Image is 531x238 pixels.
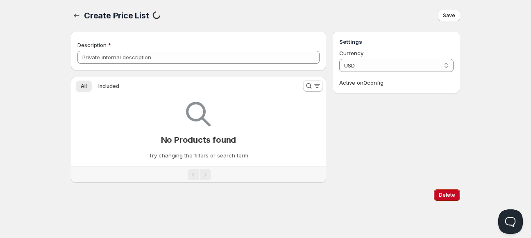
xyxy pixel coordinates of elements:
[71,166,326,183] nav: Pagination
[77,42,107,48] span: Description
[339,79,454,87] p: Active on 0 config
[443,12,455,19] span: Save
[339,50,363,56] span: Currency
[186,102,211,126] img: Empty search results
[149,151,248,159] p: Try changing the filters or search term
[98,83,119,90] span: Included
[303,80,323,92] button: Search and filter results
[339,38,454,46] h3: Settings
[438,10,460,21] button: Save
[439,192,455,198] span: Delete
[161,135,236,145] p: No Products found
[434,189,460,201] button: Delete
[498,209,523,234] iframe: Help Scout Beacon - Open
[84,11,149,20] span: Create Price List
[77,51,320,64] input: Private internal description
[81,83,87,90] span: All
